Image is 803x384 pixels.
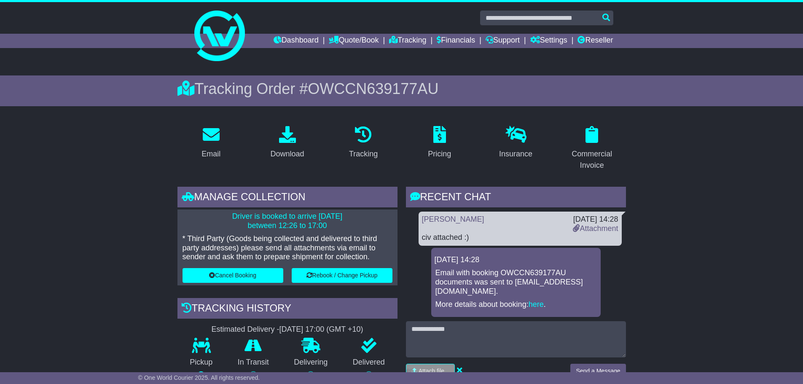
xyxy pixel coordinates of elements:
p: Driver is booked to arrive [DATE] between 12:26 to 17:00 [183,212,392,230]
p: Delivering [282,358,341,367]
span: OWCCN639177AU [308,80,438,97]
a: Attachment [573,224,618,233]
p: In Transit [225,358,282,367]
p: Delivered [340,358,397,367]
div: civ attached :) [422,233,618,242]
p: More details about booking: . [435,300,596,309]
div: Download [270,148,304,160]
a: Financials [437,34,475,48]
a: Email [196,123,226,163]
p: * Third Party (Goods being collected and delivered to third party addresses) please send all atta... [183,234,392,262]
a: Reseller [577,34,613,48]
a: Tracking [344,123,383,163]
div: Pricing [428,148,451,160]
div: [DATE] 14:28 [435,255,597,265]
button: Rebook / Change Pickup [292,268,392,283]
div: Insurance [499,148,532,160]
div: Manage collection [177,187,397,209]
a: Pricing [422,123,457,163]
p: Pickup [177,358,226,367]
a: Settings [530,34,567,48]
div: Tracking [349,148,378,160]
a: Commercial Invoice [558,123,626,174]
a: here [529,300,544,309]
div: [DATE] 14:28 [573,215,618,224]
p: Email with booking OWCCN639177AU documents was sent to [EMAIL_ADDRESS][DOMAIN_NAME]. [435,269,596,296]
div: Tracking history [177,298,397,321]
a: Insurance [494,123,538,163]
span: © One World Courier 2025. All rights reserved. [138,374,260,381]
a: Tracking [389,34,426,48]
a: Dashboard [274,34,319,48]
div: Commercial Invoice [564,148,620,171]
div: Estimated Delivery - [177,325,397,334]
a: [PERSON_NAME] [422,215,484,223]
div: Email [201,148,220,160]
button: Send a Message [570,364,626,379]
div: Tracking Order # [177,80,626,98]
a: Download [265,123,309,163]
div: RECENT CHAT [406,187,626,209]
a: Support [486,34,520,48]
a: Quote/Book [329,34,379,48]
button: Cancel Booking [183,268,283,283]
div: [DATE] 17:00 (GMT +10) [279,325,363,334]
